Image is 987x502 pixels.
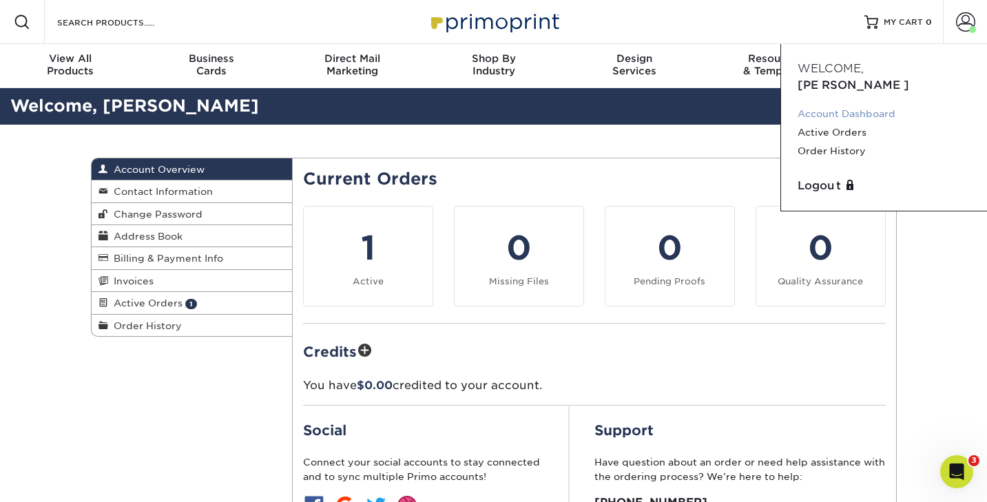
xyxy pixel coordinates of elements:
[108,297,183,308] span: Active Orders
[303,455,544,483] p: Connect your social accounts to stay connected and to sync multiple Primo accounts!
[564,52,705,65] span: Design
[92,247,293,269] a: Billing & Payment Info
[108,164,205,175] span: Account Overview
[798,178,970,194] a: Logout
[968,455,979,466] span: 3
[614,223,726,273] div: 0
[423,52,564,65] span: Shop By
[798,142,970,160] a: Order History
[303,340,886,362] h2: Credits
[92,292,293,314] a: Active Orders 1
[303,377,886,394] p: You have credited to your account.
[92,158,293,180] a: Account Overview
[282,52,423,77] div: Marketing
[108,231,183,242] span: Address Book
[353,276,384,286] small: Active
[634,276,705,286] small: Pending Proofs
[303,169,886,189] h2: Current Orders
[564,44,705,88] a: DesignServices
[423,44,564,88] a: Shop ByIndustry
[926,17,932,27] span: 0
[454,206,584,306] a: 0 Missing Files
[56,14,190,30] input: SEARCH PRODUCTS.....
[108,320,182,331] span: Order History
[92,270,293,292] a: Invoices
[303,206,433,306] a: 1 Active
[564,52,705,77] div: Services
[605,206,735,306] a: 0 Pending Proofs
[705,52,846,77] div: & Templates
[108,209,202,220] span: Change Password
[798,105,970,123] a: Account Dashboard
[141,52,282,77] div: Cards
[303,422,544,439] h2: Social
[884,17,923,28] span: MY CART
[765,223,877,273] div: 0
[594,455,886,483] p: Have question about an order or need help assistance with the ordering process? We’re here to help:
[798,62,864,75] span: Welcome,
[778,276,863,286] small: Quality Assurance
[108,186,213,197] span: Contact Information
[940,455,973,488] iframe: Intercom live chat
[92,180,293,202] a: Contact Information
[705,44,846,88] a: Resources& Templates
[425,7,563,36] img: Primoprint
[282,52,423,65] span: Direct Mail
[141,52,282,65] span: Business
[92,203,293,225] a: Change Password
[92,225,293,247] a: Address Book
[185,299,197,309] span: 1
[463,223,575,273] div: 0
[798,123,970,142] a: Active Orders
[282,44,423,88] a: Direct MailMarketing
[357,379,393,392] span: $0.00
[108,253,223,264] span: Billing & Payment Info
[141,44,282,88] a: BusinessCards
[594,422,886,439] h2: Support
[489,276,549,286] small: Missing Files
[423,52,564,77] div: Industry
[756,206,886,306] a: 0 Quality Assurance
[705,52,846,65] span: Resources
[92,315,293,336] a: Order History
[108,275,154,286] span: Invoices
[312,223,424,273] div: 1
[798,79,909,92] span: [PERSON_NAME]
